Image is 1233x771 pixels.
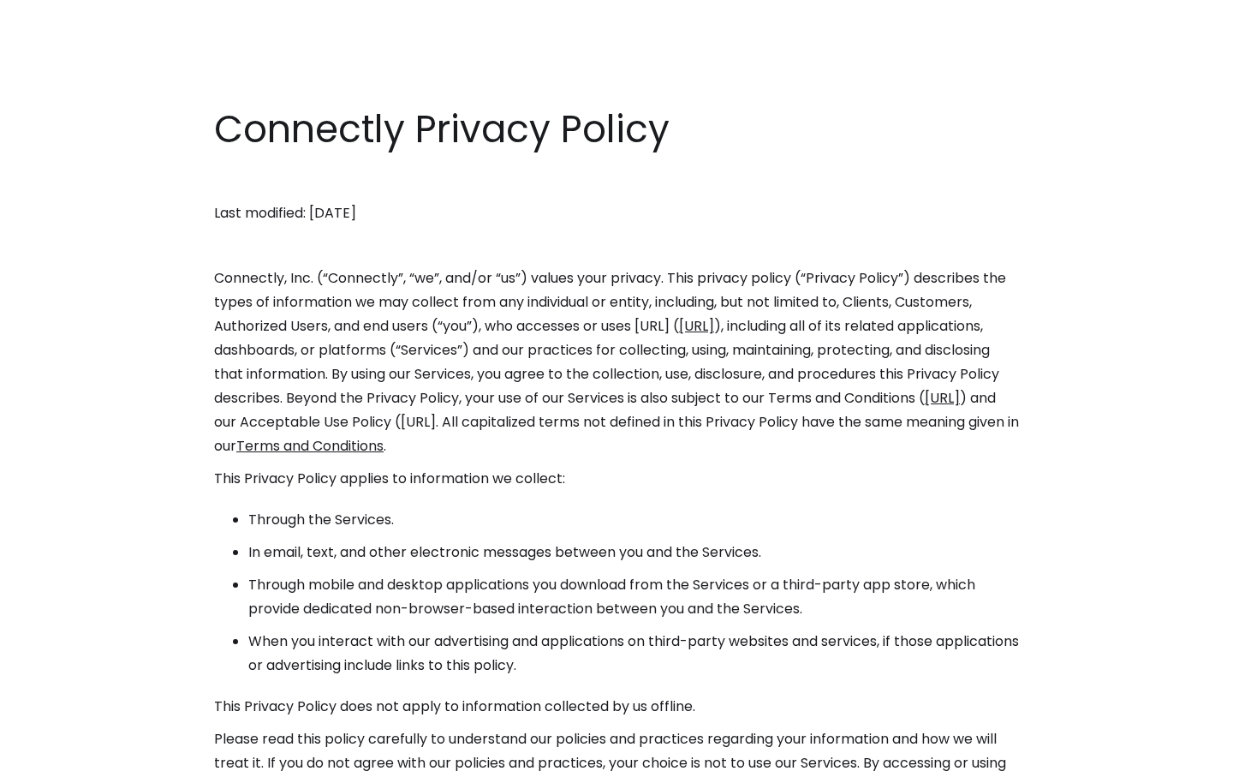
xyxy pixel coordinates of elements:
[248,508,1019,532] li: Through the Services.
[214,169,1019,193] p: ‍
[248,630,1019,678] li: When you interact with our advertising and applications on third-party websites and services, if ...
[925,388,960,408] a: [URL]
[34,741,103,765] ul: Language list
[248,541,1019,565] li: In email, text, and other electronic messages between you and the Services.
[679,316,714,336] a: [URL]
[214,266,1019,458] p: Connectly, Inc. (“Connectly”, “we”, and/or “us”) values your privacy. This privacy policy (“Priva...
[214,234,1019,258] p: ‍
[17,739,103,765] aside: Language selected: English
[214,103,1019,156] h1: Connectly Privacy Policy
[214,695,1019,719] p: This Privacy Policy does not apply to information collected by us offline.
[236,436,384,456] a: Terms and Conditions
[214,201,1019,225] p: Last modified: [DATE]
[214,467,1019,491] p: This Privacy Policy applies to information we collect:
[248,573,1019,621] li: Through mobile and desktop applications you download from the Services or a third-party app store...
